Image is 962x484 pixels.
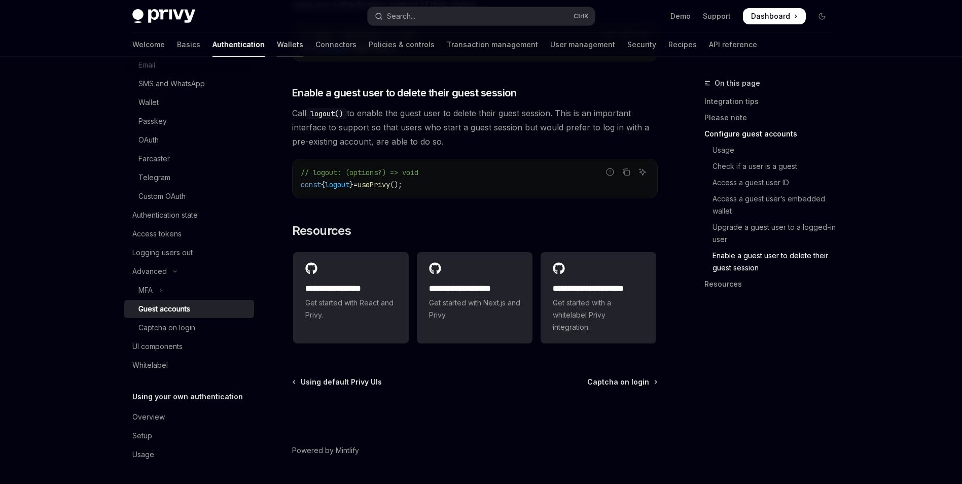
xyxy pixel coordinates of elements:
[301,377,382,387] span: Using default Privy UIs
[620,165,633,179] button: Copy the contents from the code block
[132,430,152,442] div: Setup
[138,96,159,109] div: Wallet
[138,153,170,165] div: Farcaster
[305,297,397,321] span: Get started with React and Privy.
[212,32,265,57] a: Authentication
[715,77,760,89] span: On this page
[138,303,190,315] div: Guest accounts
[704,142,838,158] a: Usage
[301,168,418,177] span: // logout: (options?) => void
[132,247,193,259] div: Logging users out
[704,93,838,110] a: Integration tips
[132,391,243,403] h5: Using your own authentication
[627,32,656,57] a: Security
[743,8,806,24] a: Dashboard
[124,300,254,318] a: Guest accounts
[177,32,200,57] a: Basics
[132,359,168,371] div: Whitelabel
[368,7,595,25] button: Open search
[574,12,589,20] span: Ctrl K
[124,131,254,149] a: OAuth
[124,319,254,337] a: Captcha on login
[703,11,731,21] a: Support
[704,248,838,276] a: Enable a guest user to delete their guest session
[704,276,838,292] a: Resources
[138,134,159,146] div: OAuth
[321,180,325,189] span: {
[306,108,347,119] code: logout()
[704,126,838,142] a: Configure guest accounts
[124,187,254,205] a: Custom OAuth
[603,165,617,179] button: Report incorrect code
[132,9,195,23] img: dark logo
[704,175,838,191] a: Access a guest user ID
[353,180,358,189] span: =
[124,93,254,112] a: Wallet
[670,11,691,21] a: Demo
[124,408,254,426] a: Overview
[429,297,520,321] span: Get started with Next.js and Privy.
[447,32,538,57] a: Transaction management
[292,223,351,239] span: Resources
[587,377,657,387] a: Captcha on login
[387,10,415,22] div: Search...
[132,228,182,240] div: Access tokens
[587,377,649,387] span: Captcha on login
[293,377,382,387] a: Using default Privy UIs
[138,171,170,184] div: Telegram
[124,445,254,464] a: Usage
[132,209,198,221] div: Authentication state
[124,168,254,187] a: Telegram
[315,32,357,57] a: Connectors
[349,180,353,189] span: }
[124,427,254,445] a: Setup
[301,180,321,189] span: const
[292,106,658,149] span: Call to enable the guest user to delete their guest session. This is an important interface to su...
[132,448,154,461] div: Usage
[124,262,254,281] button: Toggle Advanced section
[292,445,359,456] a: Powered by Mintlify
[751,11,790,21] span: Dashboard
[277,32,303,57] a: Wallets
[138,190,186,202] div: Custom OAuth
[668,32,697,57] a: Recipes
[704,158,838,175] a: Check if a user is a guest
[124,225,254,243] a: Access tokens
[369,32,435,57] a: Policies & controls
[124,150,254,168] a: Farcaster
[138,322,195,334] div: Captcha on login
[132,265,167,278] div: Advanced
[704,219,838,248] a: Upgrade a guest user to a logged-in user
[814,8,830,24] button: Toggle dark mode
[636,165,649,179] button: Ask AI
[138,115,167,127] div: Passkey
[553,297,644,333] span: Get started with a whitelabel Privy integration.
[124,244,254,262] a: Logging users out
[325,180,349,189] span: logout
[709,32,757,57] a: API reference
[390,180,402,189] span: ();
[124,281,254,299] button: Toggle MFA section
[704,110,838,126] a: Please note
[132,32,165,57] a: Welcome
[358,180,390,189] span: usePrivy
[124,206,254,224] a: Authentication state
[124,75,254,93] a: SMS and WhatsApp
[124,356,254,374] a: Whitelabel
[292,86,517,100] span: Enable a guest user to delete their guest session
[138,78,205,90] div: SMS and WhatsApp
[138,284,153,296] div: MFA
[124,337,254,356] a: UI components
[132,340,183,353] div: UI components
[132,411,165,423] div: Overview
[704,191,838,219] a: Access a guest user’s embedded wallet
[550,32,615,57] a: User management
[124,112,254,130] a: Passkey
